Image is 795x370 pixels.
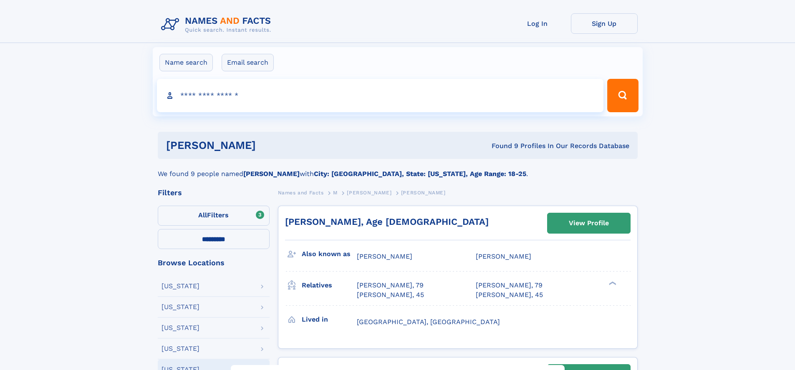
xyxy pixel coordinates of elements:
div: Found 9 Profiles In Our Records Database [374,141,629,151]
a: [PERSON_NAME], 79 [357,281,424,290]
a: [PERSON_NAME], 45 [357,290,424,300]
div: [US_STATE] [162,325,199,331]
a: Names and Facts [278,187,324,198]
label: Email search [222,54,274,71]
img: Logo Names and Facts [158,13,278,36]
div: [US_STATE] [162,345,199,352]
span: [PERSON_NAME] [401,190,446,196]
a: Sign Up [571,13,638,34]
a: [PERSON_NAME], Age [DEMOGRAPHIC_DATA] [285,216,489,227]
span: All [198,211,207,219]
span: M [333,190,338,196]
b: City: [GEOGRAPHIC_DATA], State: [US_STATE], Age Range: 18-25 [314,170,526,178]
a: [PERSON_NAME] [347,187,391,198]
span: [PERSON_NAME] [347,190,391,196]
h3: Relatives [302,278,357,292]
span: [GEOGRAPHIC_DATA], [GEOGRAPHIC_DATA] [357,318,500,326]
a: Log In [504,13,571,34]
div: Browse Locations [158,259,270,267]
span: [PERSON_NAME] [476,252,531,260]
a: [PERSON_NAME], 79 [476,281,543,290]
h3: Lived in [302,312,357,327]
a: [PERSON_NAME], 45 [476,290,543,300]
div: [US_STATE] [162,283,199,289]
div: We found 9 people named with . [158,159,638,179]
h3: Also known as [302,247,357,261]
input: search input [157,79,604,112]
b: [PERSON_NAME] [243,170,300,178]
div: Filters [158,189,270,196]
a: View Profile [548,213,630,233]
label: Name search [159,54,213,71]
label: Filters [158,206,270,226]
div: [US_STATE] [162,304,199,310]
span: [PERSON_NAME] [357,252,412,260]
a: M [333,187,338,198]
div: View Profile [569,214,609,233]
div: ❯ [607,281,617,286]
button: Search Button [607,79,638,112]
h1: [PERSON_NAME] [166,140,374,151]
